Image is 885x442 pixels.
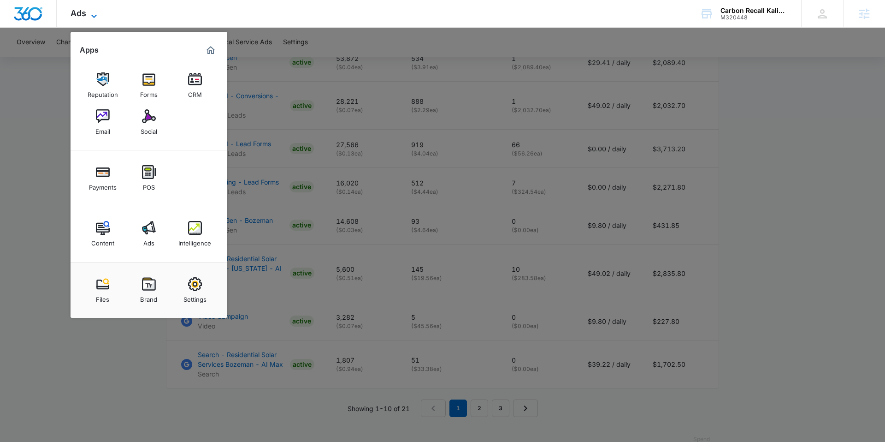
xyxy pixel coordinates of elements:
div: Settings [183,291,206,303]
div: CRM [188,86,202,98]
div: Intelligence [178,235,211,247]
a: CRM [177,68,212,103]
div: Email [95,123,110,135]
a: Email [85,105,120,140]
a: Content [85,216,120,251]
div: Content [91,235,114,247]
span: Ads [71,8,86,18]
div: POS [143,179,155,191]
div: Ads [143,235,154,247]
div: account name [720,7,788,14]
a: Reputation [85,68,120,103]
a: Payments [85,161,120,196]
div: Reputation [88,86,118,98]
div: Brand [140,291,157,303]
a: Ads [131,216,166,251]
a: Forms [131,68,166,103]
div: account id [720,14,788,21]
a: Social [131,105,166,140]
h2: Apps [80,46,99,54]
div: Social [141,123,157,135]
a: Settings [177,273,212,308]
a: Files [85,273,120,308]
a: Brand [131,273,166,308]
a: Intelligence [177,216,212,251]
div: Forms [140,86,158,98]
a: Marketing 360® Dashboard [203,43,218,58]
div: Files [96,291,109,303]
div: Payments [89,179,117,191]
a: POS [131,161,166,196]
